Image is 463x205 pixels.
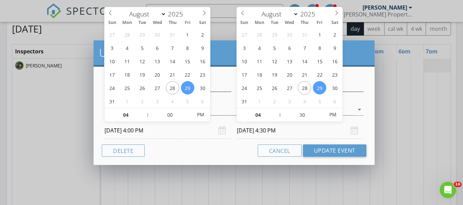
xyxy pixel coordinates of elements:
span: Mon [252,21,267,25]
span: July 28, 2025 [253,28,266,41]
iframe: Intercom live chat [440,182,456,198]
input: Year [298,10,321,18]
span: July 28, 2025 [121,28,134,41]
span: August 20, 2025 [283,68,296,81]
span: August 21, 2025 [298,68,311,81]
span: August 9, 2025 [328,41,341,54]
span: September 3, 2025 [151,94,164,108]
input: Year [166,10,189,18]
span: August 12, 2025 [136,54,149,68]
span: August 26, 2025 [136,81,149,94]
span: : [279,108,281,121]
span: August 25, 2025 [253,81,266,94]
span: August 24, 2025 [106,81,119,94]
span: August 16, 2025 [328,54,341,68]
span: August 20, 2025 [151,68,164,81]
span: Click to toggle [323,108,342,121]
span: Wed [282,21,297,25]
span: September 5, 2025 [313,94,326,108]
span: August 25, 2025 [121,81,134,94]
i: arrow_drop_down [355,105,364,114]
button: Delete [102,144,145,157]
span: August 5, 2025 [136,41,149,54]
span: Thu [165,21,180,25]
span: Wed [150,21,165,25]
span: Sun [105,21,120,25]
span: August 7, 2025 [298,41,311,54]
input: Select date [105,122,231,139]
span: August 19, 2025 [268,68,281,81]
span: August 13, 2025 [151,54,164,68]
span: August 31, 2025 [106,94,119,108]
span: August 15, 2025 [181,54,194,68]
span: August 15, 2025 [313,54,326,68]
span: August 17, 2025 [106,68,119,81]
span: Click to toggle [191,108,210,121]
span: August 2, 2025 [328,28,341,41]
span: July 30, 2025 [283,28,296,41]
span: September 2, 2025 [136,94,149,108]
span: August 14, 2025 [166,54,179,68]
span: September 2, 2025 [268,94,281,108]
span: Fri [180,21,195,25]
span: Tue [267,21,282,25]
span: August 22, 2025 [181,68,194,81]
span: July 30, 2025 [151,28,164,41]
span: Sun [237,21,252,25]
span: August 3, 2025 [106,41,119,54]
span: August 14, 2025 [298,54,311,68]
span: July 29, 2025 [268,28,281,41]
span: July 31, 2025 [166,28,179,41]
span: August 27, 2025 [283,81,296,94]
span: August 5, 2025 [268,41,281,54]
span: September 6, 2025 [328,94,341,108]
span: August 18, 2025 [253,68,266,81]
span: August 11, 2025 [121,54,134,68]
span: September 5, 2025 [181,94,194,108]
span: August 18, 2025 [121,68,134,81]
span: August 11, 2025 [253,54,266,68]
span: Thu [297,21,312,25]
span: Sat [195,21,210,25]
span: July 27, 2025 [106,28,119,41]
input: Select date [237,122,364,139]
span: August 8, 2025 [181,41,194,54]
span: August 21, 2025 [166,68,179,81]
span: August 16, 2025 [196,54,209,68]
span: August 2, 2025 [196,28,209,41]
button: Cancel [258,144,302,157]
span: August 30, 2025 [328,81,341,94]
span: July 31, 2025 [298,28,311,41]
span: August 28, 2025 [166,81,179,94]
span: August 4, 2025 [121,41,134,54]
span: August 28, 2025 [298,81,311,94]
span: August 3, 2025 [237,41,251,54]
span: : [147,108,149,121]
span: August 6, 2025 [151,41,164,54]
span: September 1, 2025 [121,94,134,108]
span: Mon [120,21,135,25]
span: August 10, 2025 [106,54,119,68]
span: September 4, 2025 [166,94,179,108]
h2: Update Event [99,46,369,60]
span: August 23, 2025 [196,68,209,81]
span: Fri [312,21,327,25]
span: August 10, 2025 [237,54,251,68]
span: August 13, 2025 [283,54,296,68]
span: September 3, 2025 [283,94,296,108]
span: August 8, 2025 [313,41,326,54]
span: September 6, 2025 [196,94,209,108]
span: August 12, 2025 [268,54,281,68]
span: September 1, 2025 [253,94,266,108]
span: Tue [135,21,150,25]
span: August 27, 2025 [151,81,164,94]
span: August 19, 2025 [136,68,149,81]
span: September 4, 2025 [298,94,311,108]
span: August 17, 2025 [237,68,251,81]
span: August 4, 2025 [253,41,266,54]
span: August 9, 2025 [196,41,209,54]
span: August 7, 2025 [166,41,179,54]
span: August 24, 2025 [237,81,251,94]
span: August 29, 2025 [181,81,194,94]
span: August 1, 2025 [181,28,194,41]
